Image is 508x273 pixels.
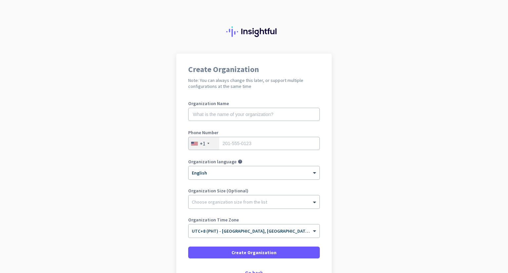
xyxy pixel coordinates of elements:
[188,159,236,164] label: Organization language
[226,26,282,37] img: Insightful
[188,108,320,121] input: What is the name of your organization?
[188,247,320,258] button: Create Organization
[188,188,320,193] label: Organization Size (Optional)
[200,140,205,147] div: +1
[188,217,320,222] label: Organization Time Zone
[188,101,320,106] label: Organization Name
[188,65,320,73] h1: Create Organization
[232,249,276,256] span: Create Organization
[188,130,320,135] label: Phone Number
[188,137,320,150] input: 201-555-0123
[238,159,242,164] i: help
[188,77,320,89] h2: Note: You can always change this later, or support multiple configurations at the same time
